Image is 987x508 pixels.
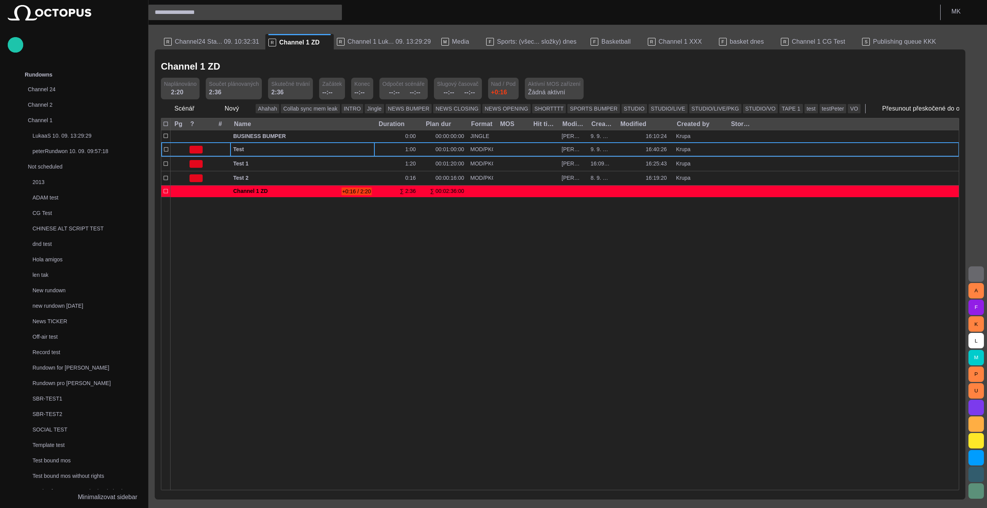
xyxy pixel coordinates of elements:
[425,146,464,153] div: 00:01:00:00
[354,80,370,88] span: Konec
[968,367,984,382] button: P
[820,104,847,113] button: testPeter
[161,34,265,49] div: RChannel24 Sta... 09. 10:32:31
[17,330,140,345] div: Off-air test
[562,174,584,182] div: Martin Krupa (mkrupa)
[470,133,489,140] div: JINGLE
[17,314,140,330] div: News TICKER
[441,38,449,46] p: M
[348,38,431,46] span: Channel 1 Luk... 09. 13:29:29
[271,88,283,97] div: 2:36
[17,438,140,453] div: Template test
[32,379,140,387] p: Rundown pro [PERSON_NAME]
[334,34,438,49] div: RChannel 1 Luk... 09. 13:29:29
[622,104,647,113] button: STUDIO
[28,101,125,109] p: Channel 2
[17,407,140,423] div: SBR-TEST2
[174,120,183,128] div: Pg
[862,38,870,46] p: S
[743,104,778,113] button: STUDIO/VO
[233,157,372,171] div: Test 1
[438,34,483,49] div: MMedia
[337,38,345,46] p: R
[968,383,984,399] button: U
[781,38,789,46] p: R
[968,316,984,332] button: K
[28,85,125,93] p: Channel 24
[161,102,208,116] button: Scénář
[17,376,140,392] div: Rundown pro [PERSON_NAME]
[233,186,338,197] div: Channel 1 ZD
[491,88,507,97] div: +0:16
[354,88,365,97] div: --:--
[379,120,405,128] div: Duration
[425,160,464,167] div: 00:01:20:00
[265,34,334,49] div: RChannel 1 ZD
[164,80,196,88] span: Naplánováno
[32,132,140,140] p: LukaaS 10. 09. 13:29:29
[32,178,140,186] p: 2013
[731,120,753,128] div: Story locations
[591,133,613,140] div: 9. 9. 13:01:17
[32,348,140,356] p: Record test
[32,317,140,325] p: News TICKER
[425,174,464,182] div: 00:00:16:00
[497,38,577,46] span: Sports: (všec... složky) dnes
[17,299,140,314] div: new rundown [DATE]
[17,191,140,206] div: ADAM test
[470,146,493,153] div: MOD/PKG
[271,80,310,88] span: Skutečné trvání
[32,286,140,294] p: New rundown
[78,493,137,502] p: Minimalizovat sidebar
[528,80,581,88] span: Aktívní MOS zařízení
[716,34,778,49] div: Fbasket dnes
[470,160,493,167] div: MOD/PKG
[567,104,620,113] button: SPORTS BUMPER
[342,188,372,195] span: +0:16 / 2:20
[646,160,670,167] div: 16:25:43
[190,120,194,128] div: ?
[676,146,693,153] div: Krupa
[591,160,613,167] div: 16:09:40
[211,102,253,116] button: Nový
[279,39,320,46] span: Channel 1 ZD
[528,88,565,97] p: Žádná aktivní
[646,174,670,182] div: 16:19:20
[968,350,984,365] button: M
[659,38,702,46] span: Channel 1 XXX
[848,104,861,113] button: VO
[676,133,693,140] div: Krupa
[433,104,481,113] button: NEWS CLOSING
[32,364,140,372] p: Rundown for [PERSON_NAME]
[562,160,584,167] div: Martin Krupa (mkrupa)
[209,80,259,88] span: Součet plánovaných
[32,209,140,217] p: CG Test
[365,104,384,113] button: Jingle
[591,120,613,128] div: Created
[968,333,984,348] button: L
[873,38,936,46] span: Publishing queue KKK
[322,88,333,97] div: --:--
[268,39,276,46] p: R
[646,146,670,153] div: 16:40:26
[17,268,140,283] div: len tak
[676,174,693,182] div: Krupa
[591,146,613,153] div: 9. 9. 13:49:28
[968,300,984,315] button: F
[233,130,372,142] div: BUSINESS BUMPER
[386,104,432,113] button: NEWS BUMPER
[645,34,716,49] div: RChannel 1 XXX
[859,34,950,49] div: SPublishing queue KKK
[676,160,693,167] div: Krupa
[677,120,710,128] div: Created by
[482,104,530,113] button: NEWS OPENING
[32,395,140,402] p: SBR-TEST1
[719,38,727,46] p: F
[491,80,516,88] span: Nad / Pod
[32,225,140,232] p: CHINESE ALT SCRIPT TEST
[32,426,140,433] p: SOCIAL TEST
[32,410,140,418] p: SBR-TEST2
[483,34,587,49] div: FSports: (všec... složky) dnes
[649,104,688,113] button: STUDIO/LIVE
[32,302,140,310] p: new rundown [DATE]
